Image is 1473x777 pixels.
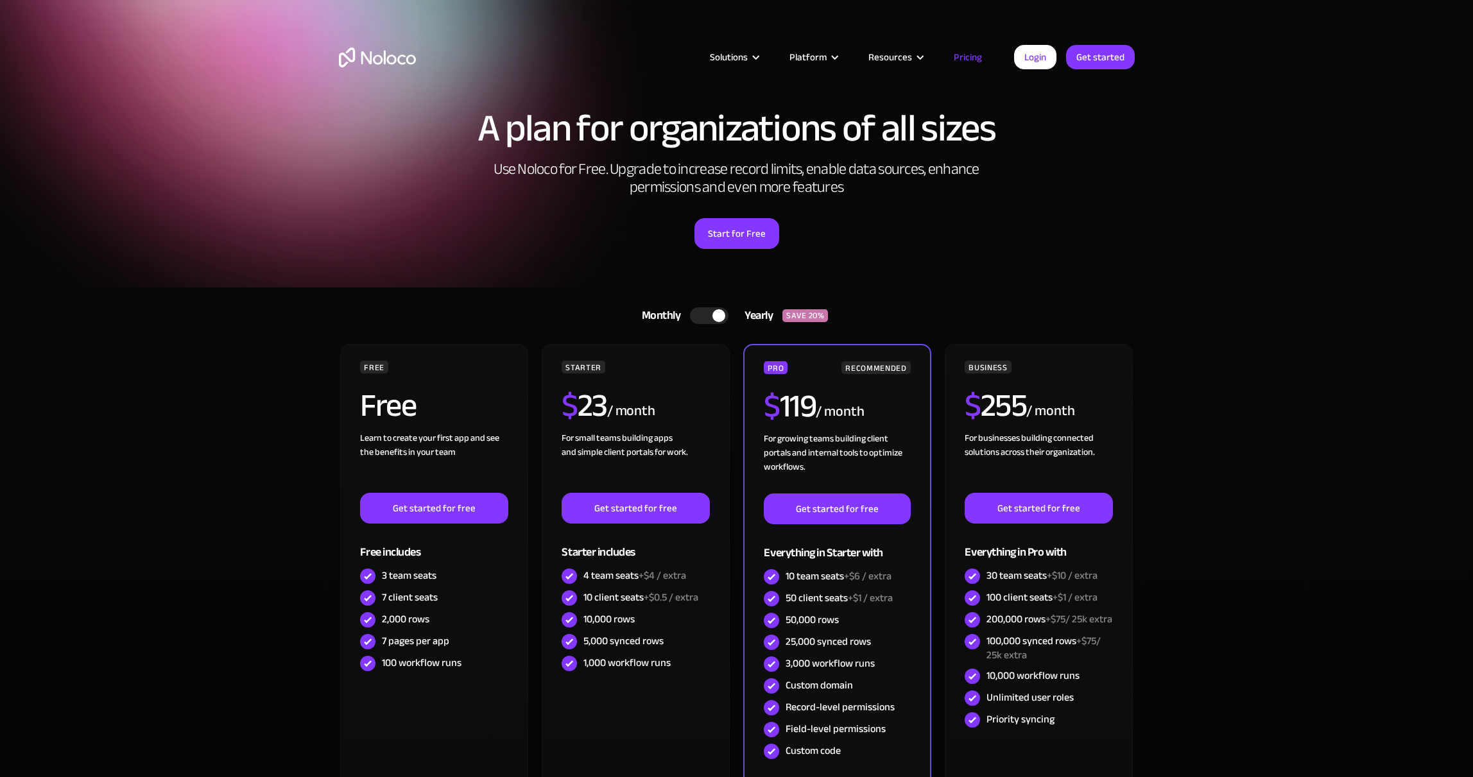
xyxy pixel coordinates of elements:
[583,656,671,670] div: 1,000 workflow runs
[773,49,852,65] div: Platform
[786,744,841,758] div: Custom code
[764,376,780,436] span: $
[986,669,1080,683] div: 10,000 workflow runs
[965,493,1112,524] a: Get started for free
[562,389,607,422] h2: 23
[868,49,912,65] div: Resources
[644,588,698,607] span: +$0.5 / extra
[1026,401,1074,422] div: / month
[786,722,886,736] div: Field-level permissions
[986,712,1055,726] div: Priority syncing
[816,402,864,422] div: / month
[382,634,449,648] div: 7 pages per app
[562,375,578,436] span: $
[1046,610,1112,629] span: +$75/ 25k extra
[841,361,910,374] div: RECOMMENDED
[562,524,709,565] div: Starter includes
[583,590,698,604] div: 10 client seats
[360,524,508,565] div: Free includes
[965,524,1112,565] div: Everything in Pro with
[382,612,429,626] div: 2,000 rows
[986,634,1112,662] div: 100,000 synced rows
[848,588,893,608] span: +$1 / extra
[710,49,748,65] div: Solutions
[786,635,871,649] div: 25,000 synced rows
[1047,566,1098,585] span: +$10 / extra
[764,361,788,374] div: PRO
[639,566,686,585] span: +$4 / extra
[986,590,1098,604] div: 100 client seats
[1066,45,1135,69] a: Get started
[965,361,1011,373] div: BUSINESS
[764,390,816,422] h2: 119
[965,431,1112,493] div: For businesses building connected solutions across their organization. ‍
[583,568,686,583] div: 4 team seats
[694,218,779,249] a: Start for Free
[480,160,994,196] h2: Use Noloco for Free. Upgrade to increase record limits, enable data sources, enhance permissions ...
[844,567,892,586] span: +$6 / extra
[1053,588,1098,607] span: +$1 / extra
[339,47,416,67] a: home
[986,690,1074,704] div: Unlimited user roles
[786,700,895,714] div: Record-level permissions
[360,431,508,493] div: Learn to create your first app and see the benefits in your team ‍
[728,306,782,325] div: Yearly
[764,493,910,524] a: Get started for free
[786,591,893,605] div: 50 client seats
[986,631,1101,665] span: +$75/ 25k extra
[339,109,1135,148] h1: A plan for organizations of all sizes
[786,656,875,670] div: 3,000 workflow runs
[938,49,998,65] a: Pricing
[382,568,436,583] div: 3 team seats
[382,656,461,670] div: 100 workflow runs
[852,49,938,65] div: Resources
[583,612,635,626] div: 10,000 rows
[986,568,1098,583] div: 30 team seats
[965,389,1026,422] h2: 255
[360,493,508,524] a: Get started for free
[360,389,416,422] h2: Free
[583,634,664,648] div: 5,000 synced rows
[626,306,691,325] div: Monthly
[786,678,853,692] div: Custom domain
[562,431,709,493] div: For small teams building apps and simple client portals for work. ‍
[1014,45,1056,69] a: Login
[360,361,388,373] div: FREE
[562,361,605,373] div: STARTER
[764,524,910,566] div: Everything in Starter with
[986,612,1112,626] div: 200,000 rows
[382,590,438,604] div: 7 client seats
[789,49,827,65] div: Platform
[694,49,773,65] div: Solutions
[562,493,709,524] a: Get started for free
[782,309,828,322] div: SAVE 20%
[607,401,655,422] div: / month
[786,569,892,583] div: 10 team seats
[965,375,981,436] span: $
[786,613,839,627] div: 50,000 rows
[764,432,910,493] div: For growing teams building client portals and internal tools to optimize workflows.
